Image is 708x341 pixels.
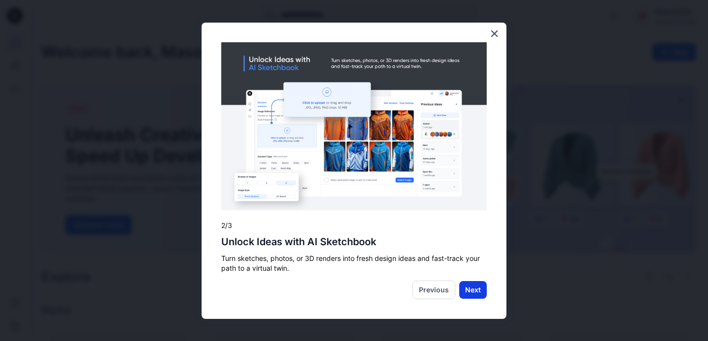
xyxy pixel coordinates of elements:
[413,281,455,299] button: Previous
[459,281,487,299] button: Next
[221,236,487,248] h2: Unlock Ideas with AI Sketchbook
[221,221,487,230] p: 2/3
[490,26,499,41] button: Close
[221,254,487,273] p: Turn sketches, photos, or 3D renders into fresh design ideas and fast-track your path to a virtua...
